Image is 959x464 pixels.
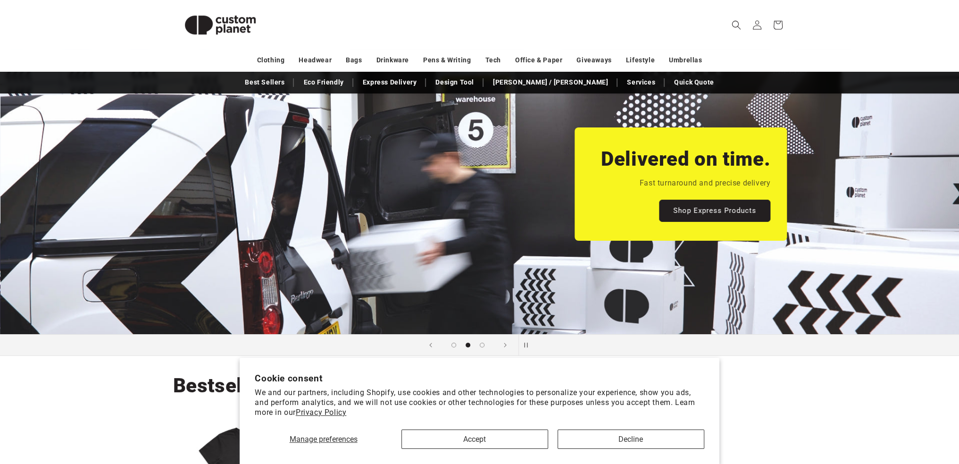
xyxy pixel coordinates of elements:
h2: Cookie consent [255,373,704,384]
h2: Bestselling Printed Merch. [173,373,421,398]
button: Load slide 3 of 3 [475,338,489,352]
button: Accept [401,430,548,449]
button: Load slide 2 of 3 [461,338,475,352]
summary: Search [726,15,747,35]
a: Bags [346,52,362,68]
h2: Delivered on time. [600,146,770,172]
p: We and our partners, including Shopify, use cookies and other technologies to personalize your ex... [255,388,704,417]
button: Manage preferences [255,430,392,449]
a: Shop Express Products [659,200,770,222]
p: Fast turnaround and precise delivery [639,177,770,190]
a: Umbrellas [669,52,702,68]
a: Drinkware [376,52,409,68]
a: Tech [485,52,500,68]
a: Headwear [299,52,332,68]
a: Design Tool [431,74,479,91]
span: Manage preferences [290,435,358,444]
a: Eco Friendly [299,74,348,91]
button: Load slide 1 of 3 [447,338,461,352]
a: Quick Quote [669,74,719,91]
a: Services [622,74,660,91]
a: Office & Paper [515,52,562,68]
a: Lifestyle [626,52,655,68]
a: Best Sellers [240,74,289,91]
a: Express Delivery [358,74,422,91]
a: Clothing [257,52,285,68]
button: Pause slideshow [518,335,539,355]
a: Privacy Policy [296,408,346,417]
button: Next slide [495,335,516,355]
button: Decline [558,430,704,449]
a: Pens & Writing [423,52,471,68]
a: Giveaways [576,52,611,68]
button: Previous slide [420,335,441,355]
img: Custom Planet [173,4,267,46]
a: [PERSON_NAME] / [PERSON_NAME] [488,74,613,91]
iframe: Chat Widget [801,362,959,464]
